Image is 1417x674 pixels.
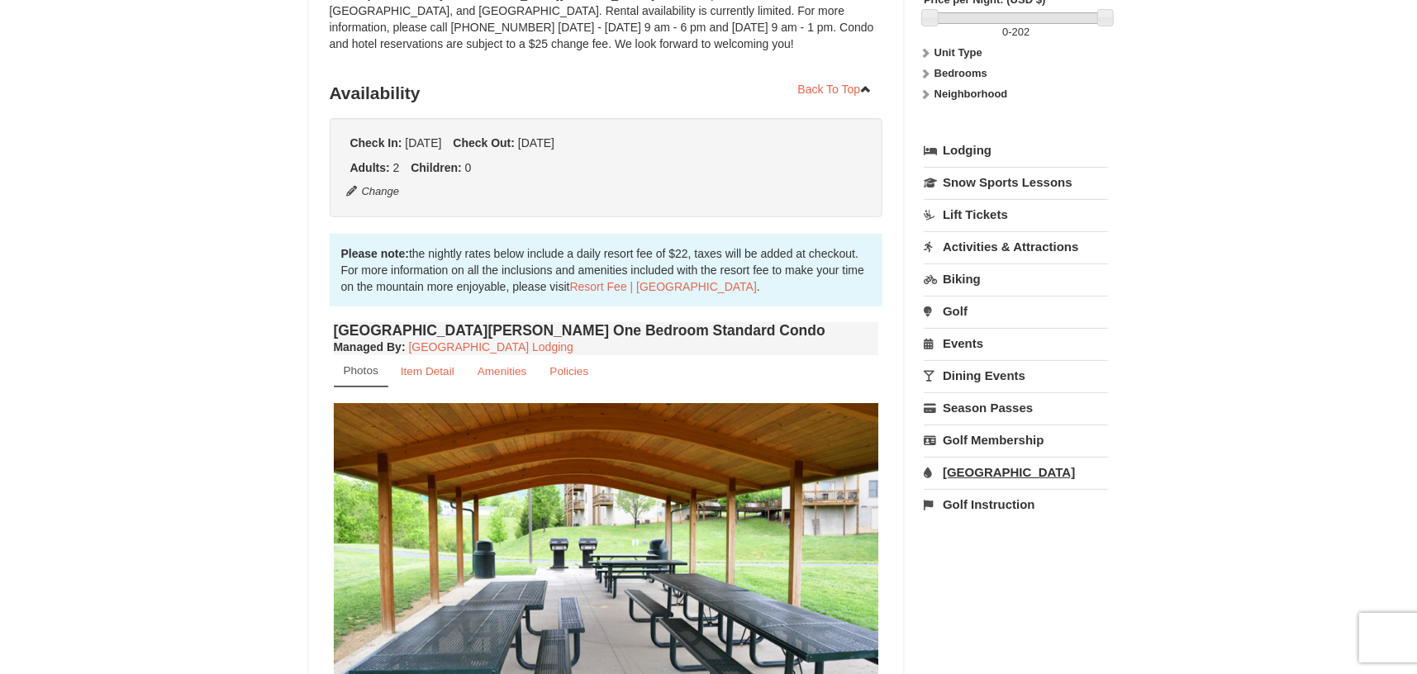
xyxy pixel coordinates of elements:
small: Item Detail [401,365,454,377]
a: Lodging [924,135,1108,165]
a: Lift Tickets [924,199,1108,230]
a: Amenities [467,355,538,387]
span: Managed By [334,340,402,354]
strong: : [334,340,406,354]
a: Dining Events [924,360,1108,391]
a: Golf Membership [924,425,1108,455]
a: Item Detail [390,355,465,387]
a: Photos [334,355,388,387]
strong: Adults: [350,161,390,174]
a: Golf [924,296,1108,326]
label: - [924,24,1108,40]
a: Activities & Attractions [924,231,1108,262]
span: 2 [393,161,400,174]
span: 0 [1002,26,1008,38]
a: Policies [539,355,599,387]
small: Amenities [478,365,527,377]
strong: Please note: [341,247,409,260]
a: Golf Instruction [924,489,1108,520]
span: [DATE] [405,136,441,150]
span: 0 [465,161,472,174]
strong: Check In: [350,136,402,150]
strong: Check Out: [453,136,515,150]
span: [DATE] [518,136,554,150]
a: Snow Sports Lessons [924,167,1108,197]
small: Photos [344,364,378,377]
a: Resort Fee | [GEOGRAPHIC_DATA] [570,280,757,293]
span: 202 [1012,26,1030,38]
a: Season Passes [924,392,1108,423]
a: Events [924,328,1108,358]
a: Biking [924,263,1108,294]
h3: Availability [330,77,883,110]
a: [GEOGRAPHIC_DATA] [924,457,1108,487]
button: Change [346,183,401,201]
strong: Neighborhood [934,88,1008,100]
small: Policies [549,365,588,377]
a: [GEOGRAPHIC_DATA] Lodging [409,340,573,354]
strong: Bedrooms [934,67,987,79]
h4: [GEOGRAPHIC_DATA][PERSON_NAME] One Bedroom Standard Condo [334,322,879,339]
strong: Unit Type [934,46,982,59]
strong: Children: [411,161,461,174]
div: the nightly rates below include a daily resort fee of $22, taxes will be added at checkout. For m... [330,234,883,306]
a: Back To Top [787,77,883,102]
